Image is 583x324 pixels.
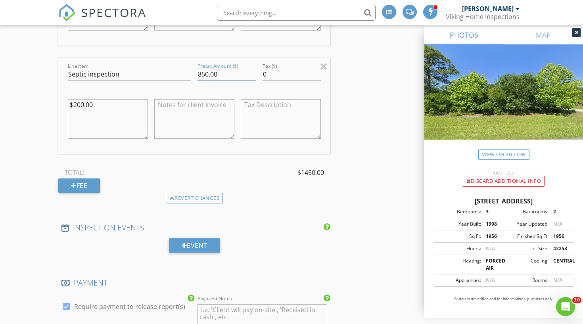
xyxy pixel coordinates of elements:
div: Fee [58,178,100,193]
div: 42253 [548,245,571,252]
span: SPECTORA [81,4,146,21]
div: Sq Ft: [436,233,481,240]
div: Year Built: [436,220,481,228]
div: Cooling: [504,257,548,272]
div: CENTRAL [548,257,571,272]
span: N/A [553,277,562,284]
span: N/A [553,220,562,227]
div: Viking Home Inspections [446,13,520,21]
div: 3 [481,208,504,215]
a: PHOTOS [424,25,504,44]
input: Search everything... [217,5,376,21]
p: All data is unverified and for informational purposes only. [434,296,573,302]
div: FORCED AIR [481,257,504,272]
div: Floors: [436,245,481,252]
a: SPECTORA [58,11,146,27]
span: 10 [572,297,581,303]
span: N/A [486,277,495,284]
div: [STREET_ADDRESS] [434,196,573,206]
div: Appliances: [436,277,481,284]
span: TOTAL: [65,168,84,177]
div: Year Updated: [504,220,548,228]
div: Lot Size: [504,245,548,252]
div: Revert changes [166,193,223,204]
div: Rooms: [504,277,548,284]
img: The Best Home Inspection Software - Spectora [58,4,76,21]
span: N/A [486,245,495,252]
div: Bedrooms: [436,208,481,215]
h4: INSPECTION EVENTS [61,222,327,233]
span: $1450.00 [297,168,324,177]
a: MAP [504,25,583,44]
div: [PERSON_NAME] [462,5,514,13]
h4: PAYMENT [61,278,327,288]
div: Event [169,238,220,253]
div: Discard Additional info [463,176,545,187]
div: Heating: [436,257,481,272]
div: Bathrooms: [504,208,548,215]
label: Require payment to release report(s) [74,303,185,311]
div: 1998 [481,220,504,228]
a: View on Zillow [478,149,529,160]
img: streetview [424,44,583,159]
iframe: Intercom live chat [556,297,575,316]
div: Incorrect? [424,169,583,176]
div: Finished Sq Ft: [504,233,548,240]
div: 2 [548,208,571,215]
div: 1956 [481,233,504,240]
div: 1956 [548,233,571,240]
